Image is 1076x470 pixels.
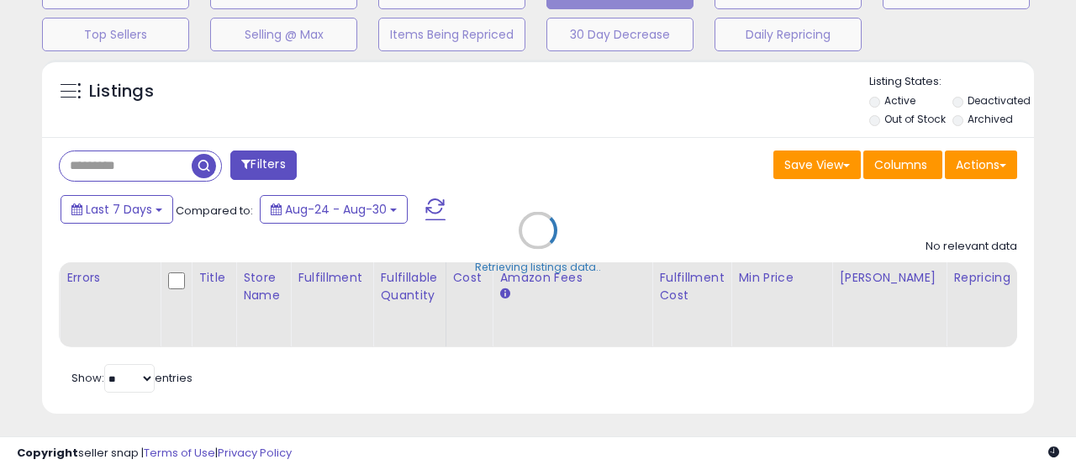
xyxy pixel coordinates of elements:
[475,260,601,275] div: Retrieving listings data..
[218,445,292,461] a: Privacy Policy
[546,18,694,51] button: 30 Day Decrease
[378,18,525,51] button: Items Being Repriced
[210,18,357,51] button: Selling @ Max
[42,18,189,51] button: Top Sellers
[17,445,78,461] strong: Copyright
[17,446,292,462] div: seller snap | |
[715,18,862,51] button: Daily Repricing
[144,445,215,461] a: Terms of Use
